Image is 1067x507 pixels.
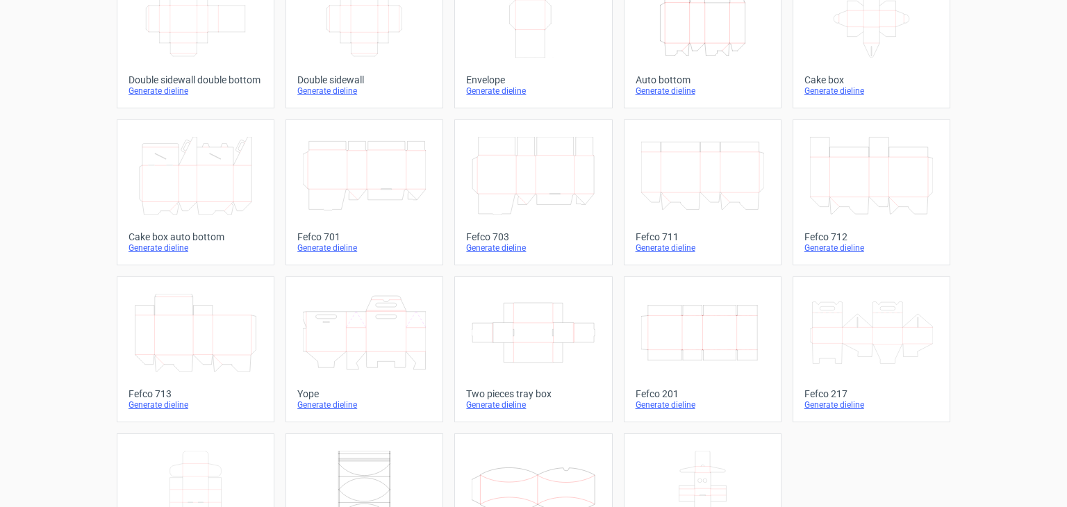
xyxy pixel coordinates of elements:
[117,276,274,422] a: Fefco 713Generate dieline
[636,85,770,97] div: Generate dieline
[454,119,612,265] a: Fefco 703Generate dieline
[636,388,770,399] div: Fefco 201
[466,399,600,410] div: Generate dieline
[297,231,431,242] div: Fefco 701
[297,74,431,85] div: Double sidewall
[466,231,600,242] div: Fefco 703
[636,231,770,242] div: Fefco 711
[624,119,781,265] a: Fefco 711Generate dieline
[286,276,443,422] a: YopeGenerate dieline
[129,85,263,97] div: Generate dieline
[636,399,770,410] div: Generate dieline
[804,74,938,85] div: Cake box
[297,85,431,97] div: Generate dieline
[466,388,600,399] div: Two pieces tray box
[454,276,612,422] a: Two pieces tray boxGenerate dieline
[624,276,781,422] a: Fefco 201Generate dieline
[129,388,263,399] div: Fefco 713
[636,242,770,253] div: Generate dieline
[804,231,938,242] div: Fefco 712
[297,399,431,410] div: Generate dieline
[636,74,770,85] div: Auto bottom
[793,119,950,265] a: Fefco 712Generate dieline
[129,231,263,242] div: Cake box auto bottom
[286,119,443,265] a: Fefco 701Generate dieline
[129,242,263,253] div: Generate dieline
[793,276,950,422] a: Fefco 217Generate dieline
[804,399,938,410] div: Generate dieline
[117,119,274,265] a: Cake box auto bottomGenerate dieline
[129,399,263,410] div: Generate dieline
[297,242,431,253] div: Generate dieline
[804,242,938,253] div: Generate dieline
[297,388,431,399] div: Yope
[804,85,938,97] div: Generate dieline
[466,85,600,97] div: Generate dieline
[804,388,938,399] div: Fefco 217
[466,242,600,253] div: Generate dieline
[129,74,263,85] div: Double sidewall double bottom
[466,74,600,85] div: Envelope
